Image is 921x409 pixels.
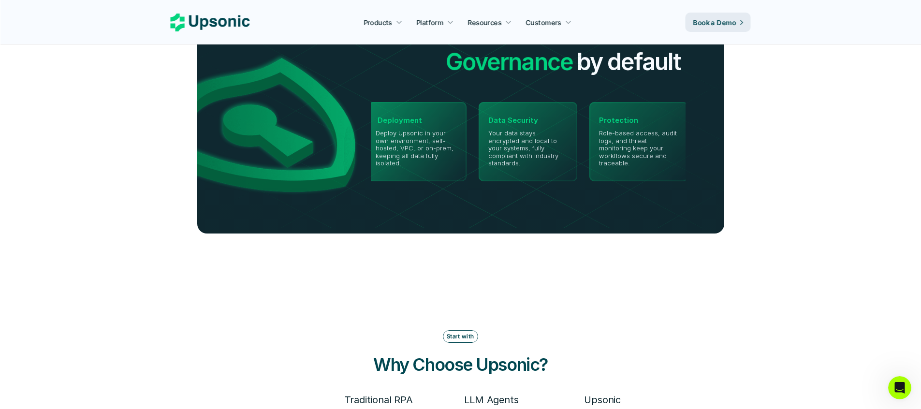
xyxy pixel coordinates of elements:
h6: Traditional RPA [345,392,463,408]
iframe: Intercom live chat [888,376,911,399]
h6: Upsonic [584,392,702,408]
h6: LLM Agents [464,392,582,408]
p: Book a Demo [693,17,736,28]
p: Platform [416,17,443,28]
p: Resources [468,17,502,28]
h3: Why Choose Upsonic? [316,352,606,377]
a: Book a Demo [686,13,751,32]
a: Products [358,14,408,31]
p: Start with [447,333,474,340]
p: Products [364,17,392,28]
p: Customers [526,17,562,28]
